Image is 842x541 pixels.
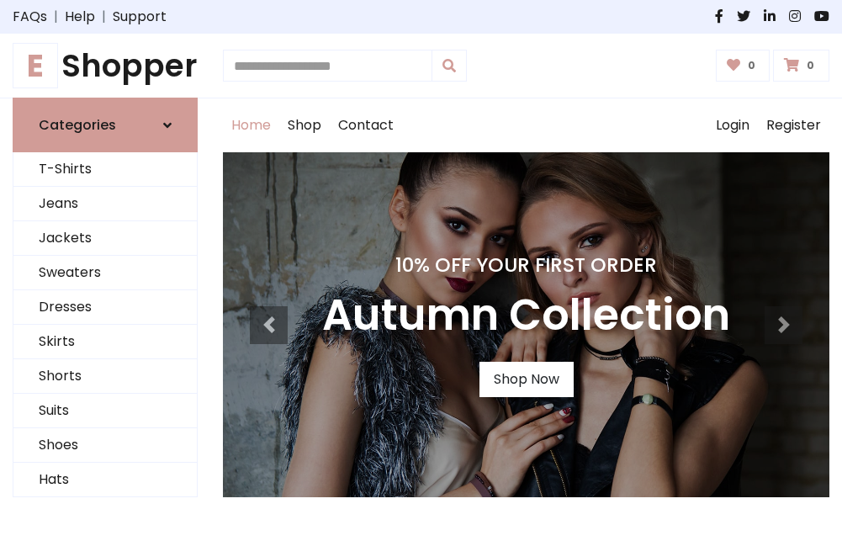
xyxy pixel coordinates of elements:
[95,7,113,27] span: |
[39,117,116,133] h6: Categories
[13,325,197,359] a: Skirts
[716,50,771,82] a: 0
[13,7,47,27] a: FAQs
[322,290,730,342] h3: Autumn Collection
[13,98,198,152] a: Categories
[113,7,167,27] a: Support
[744,58,760,73] span: 0
[13,152,197,187] a: T-Shirts
[13,47,198,84] a: EShopper
[13,187,197,221] a: Jeans
[13,256,197,290] a: Sweaters
[65,7,95,27] a: Help
[13,290,197,325] a: Dresses
[13,221,197,256] a: Jackets
[223,98,279,152] a: Home
[479,362,574,397] a: Shop Now
[758,98,829,152] a: Register
[330,98,402,152] a: Contact
[802,58,818,73] span: 0
[279,98,330,152] a: Shop
[13,394,197,428] a: Suits
[13,463,197,497] a: Hats
[13,47,198,84] h1: Shopper
[322,253,730,277] h4: 10% Off Your First Order
[13,43,58,88] span: E
[13,428,197,463] a: Shoes
[773,50,829,82] a: 0
[13,359,197,394] a: Shorts
[47,7,65,27] span: |
[707,98,758,152] a: Login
